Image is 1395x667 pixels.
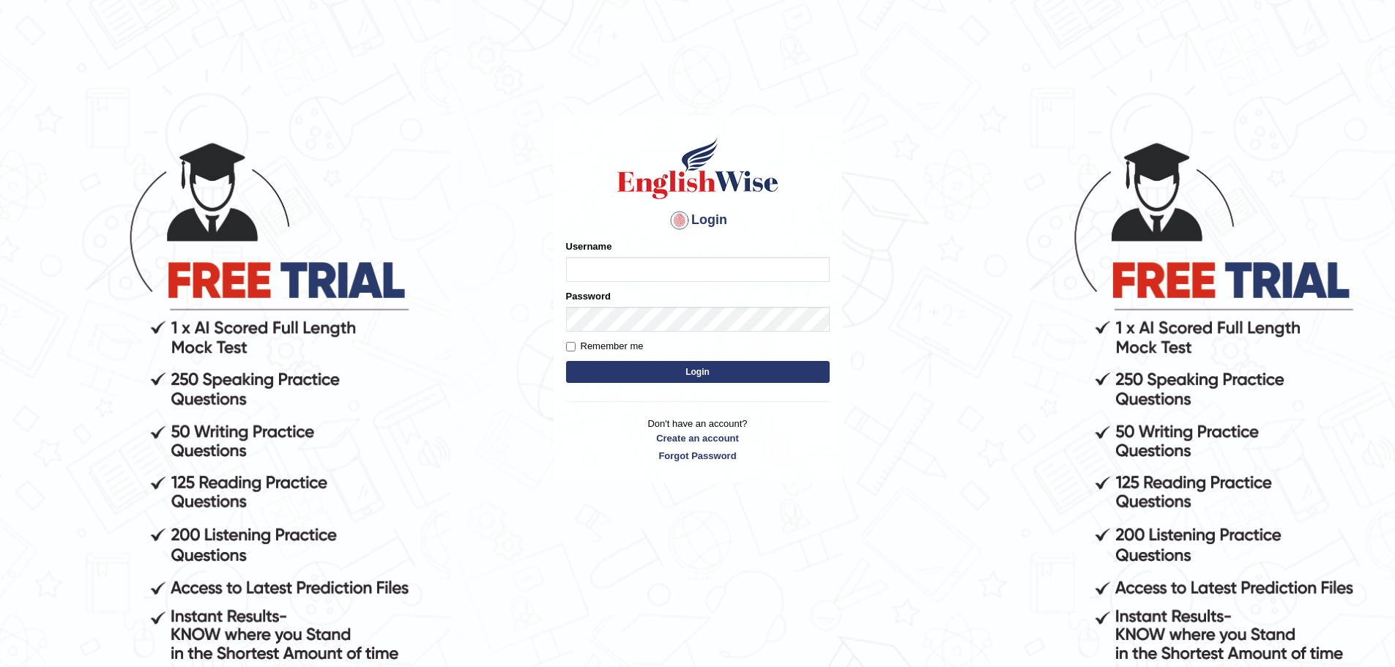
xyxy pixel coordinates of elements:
img: Logo of English Wise sign in for intelligent practice with AI [614,135,781,201]
button: Login [566,361,830,383]
label: Username [566,239,612,253]
h4: Login [566,209,830,232]
a: Create an account [566,431,830,445]
label: Remember me [566,339,644,354]
a: Forgot Password [566,449,830,463]
label: Password [566,289,611,303]
p: Don't have an account? [566,417,830,462]
input: Remember me [566,342,576,351]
